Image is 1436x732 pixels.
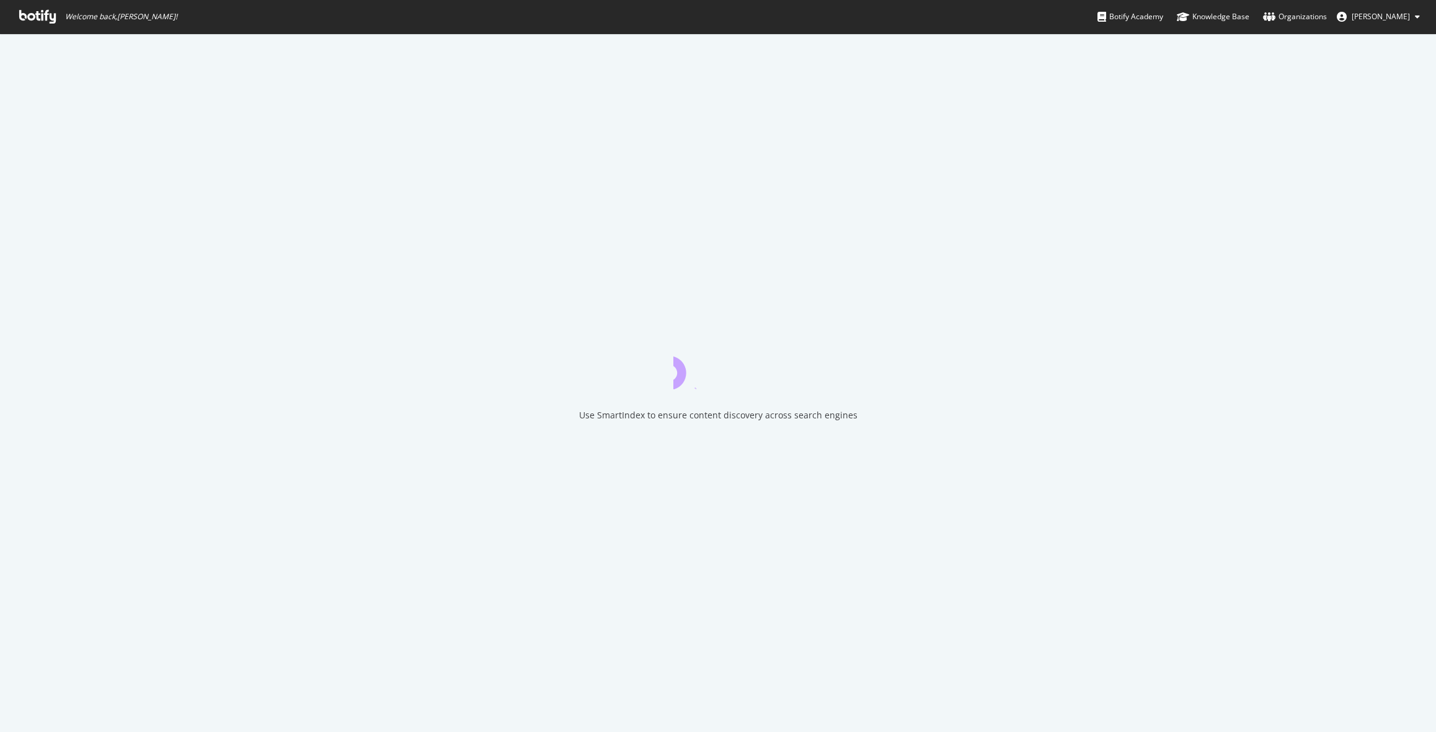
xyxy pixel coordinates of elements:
[1263,11,1327,23] div: Organizations
[1097,11,1163,23] div: Botify Academy
[65,12,177,22] span: Welcome back, [PERSON_NAME] !
[579,409,858,421] div: Use SmartIndex to ensure content discovery across search engines
[1327,7,1430,27] button: [PERSON_NAME]
[1177,11,1249,23] div: Knowledge Base
[673,345,763,389] div: animation
[1352,11,1410,22] span: Juan Batres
